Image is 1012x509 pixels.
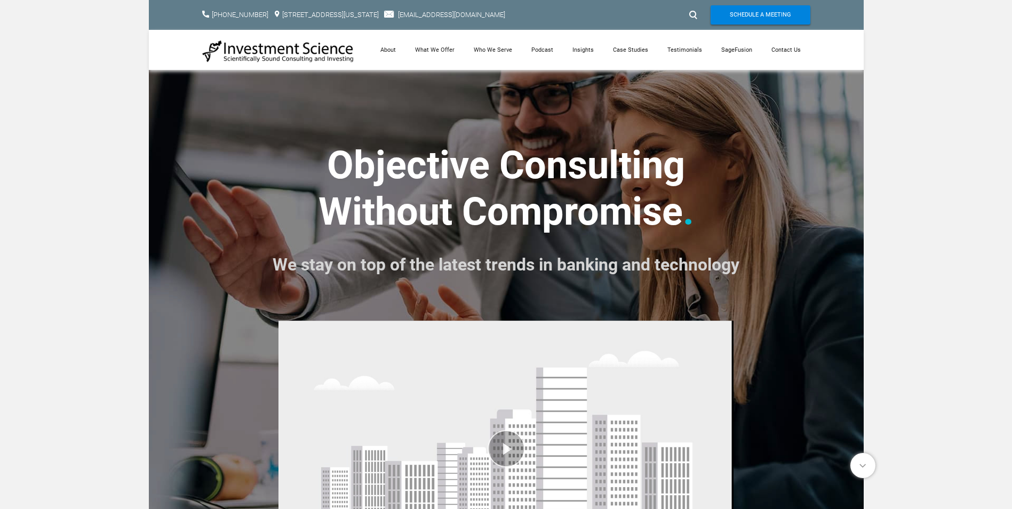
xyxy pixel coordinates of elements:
[398,11,505,19] a: [EMAIL_ADDRESS][DOMAIN_NAME]
[273,254,739,275] font: We stay on top of the latest trends in banking and technology
[712,30,762,70] a: SageFusion
[405,30,464,70] a: What We Offer
[683,189,694,234] font: .
[202,39,354,63] img: Investment Science | NYC Consulting Services
[563,30,603,70] a: Insights
[282,11,379,19] a: [STREET_ADDRESS][US_STATE]​
[371,30,405,70] a: About
[212,11,268,19] a: [PHONE_NUMBER]
[522,30,563,70] a: Podcast
[762,30,810,70] a: Contact Us
[730,5,791,25] span: Schedule A Meeting
[603,30,658,70] a: Case Studies
[711,5,810,25] a: Schedule A Meeting
[658,30,712,70] a: Testimonials
[464,30,522,70] a: Who We Serve
[318,142,686,234] strong: ​Objective Consulting ​Without Compromise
